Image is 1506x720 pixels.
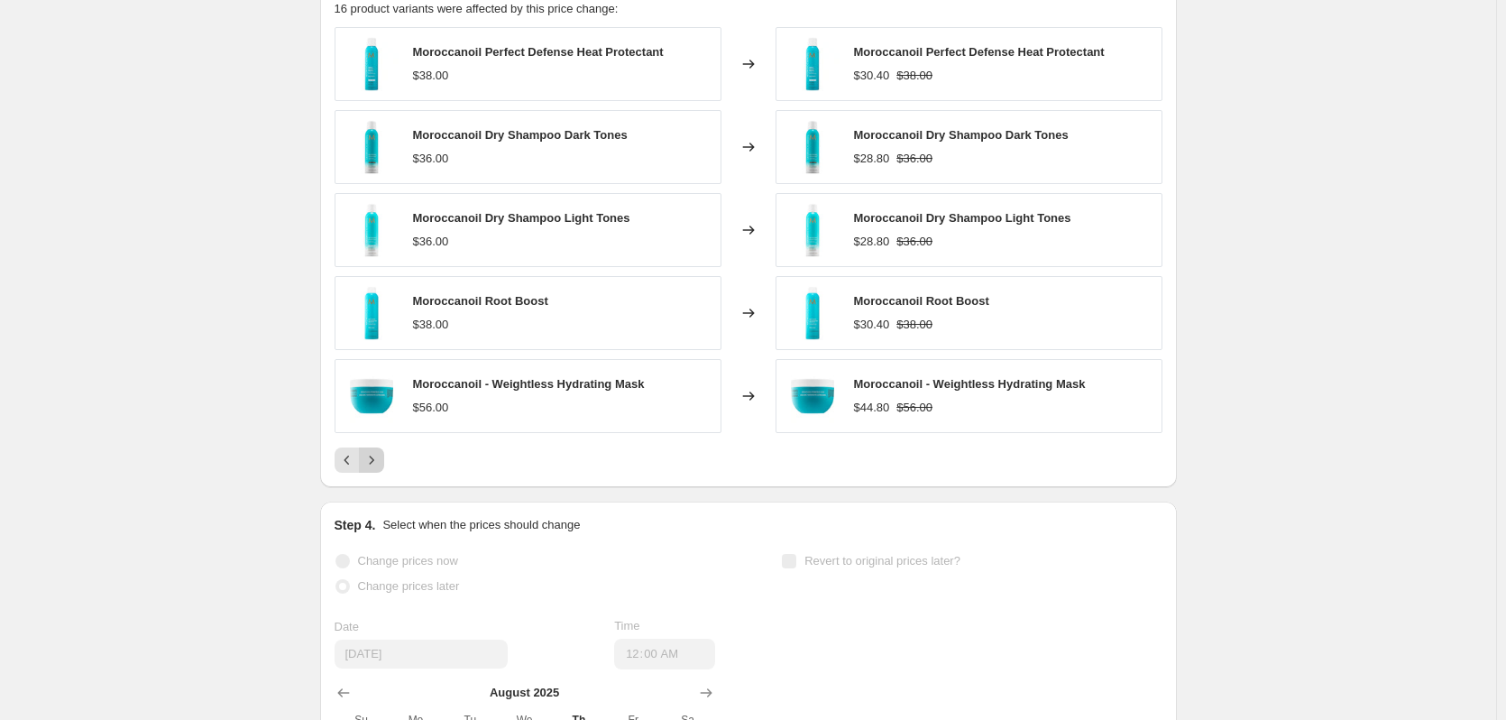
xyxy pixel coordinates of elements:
[335,620,359,633] span: Date
[413,211,630,225] span: Moroccanoil Dry Shampoo Light Tones
[331,680,356,706] button: Show previous month, July 2025
[854,67,890,85] div: $30.40
[896,150,932,168] strike: $36.00
[413,294,548,308] span: Moroccanoil Root Boost
[335,2,619,15] span: 16 product variants were affected by this price change:
[382,516,580,534] p: Select when the prices should change
[785,37,840,91] img: s2030559-main-zoom_80x.webp
[335,640,508,669] input: 8/28/2025
[335,448,360,473] button: Previous
[693,680,719,706] button: Show next month, September 2025
[344,369,399,423] img: s2030419-main-zoom_1_80x.webp
[344,37,399,91] img: s2030559-main-zoom_80x.webp
[854,150,890,168] div: $28.80
[854,377,1086,391] span: Moroccanoil - Weightless Hydrating Mask
[344,203,399,257] img: s1873827-main-zoom_80x.jpg
[896,233,932,251] strike: $36.00
[854,294,989,308] span: Moroccanoil Root Boost
[335,448,384,473] nav: Pagination
[335,516,376,534] h2: Step 4.
[614,619,639,632] span: Time
[785,369,840,423] img: s2030419-main-zoom_1_80x.webp
[413,377,645,391] span: Moroccanoil - Weightless Hydrating Mask
[854,128,1069,142] span: Moroccanoil Dry Shampoo Dark Tones
[785,120,840,174] img: s1873835-main-zoom_80x.jpg
[854,45,1105,59] span: Moroccanoil Perfect Defense Heat Protectant
[785,286,840,340] img: s2030567-main-zoom_80x.jpg
[854,316,890,334] div: $30.40
[413,45,664,59] span: Moroccanoil Perfect Defense Heat Protectant
[413,233,449,251] div: $36.00
[358,554,458,568] span: Change prices now
[785,203,840,257] img: s1873827-main-zoom_80x.jpg
[854,233,890,251] div: $28.80
[413,67,449,85] div: $38.00
[413,150,449,168] div: $36.00
[413,316,449,334] div: $38.00
[359,448,384,473] button: Next
[896,399,932,417] strike: $56.00
[896,316,932,334] strike: $38.00
[413,128,628,142] span: Moroccanoil Dry Shampoo Dark Tones
[358,579,460,593] span: Change prices later
[614,639,715,669] input: 12:00
[854,211,1071,225] span: Moroccanoil Dry Shampoo Light Tones
[344,120,399,174] img: s1873835-main-zoom_80x.jpg
[854,399,890,417] div: $44.80
[804,554,960,568] span: Revert to original prices later?
[413,399,449,417] div: $56.00
[344,286,399,340] img: s2030567-main-zoom_80x.jpg
[896,67,932,85] strike: $38.00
